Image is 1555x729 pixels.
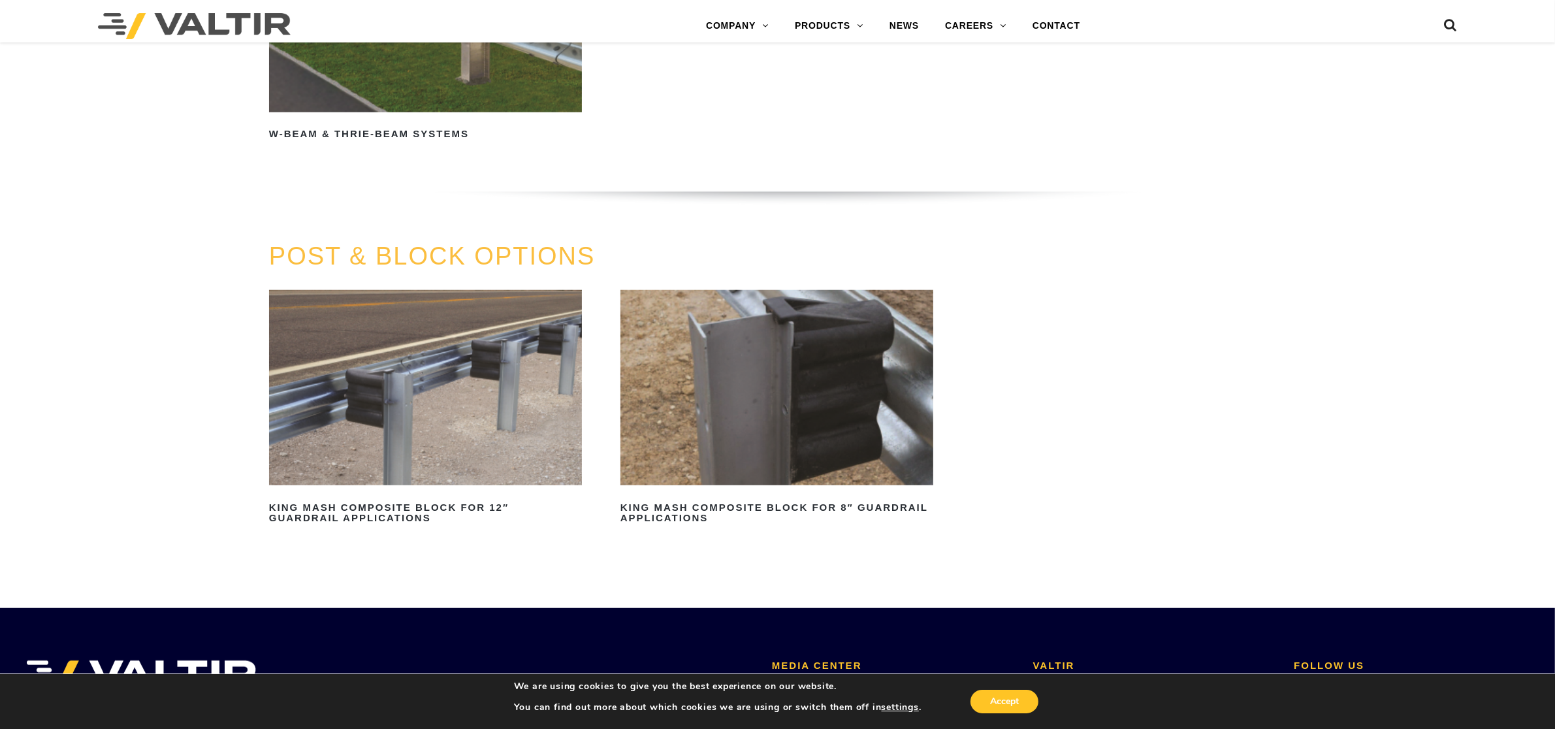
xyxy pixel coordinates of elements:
a: CONTACT [1019,13,1093,39]
a: CAREERS [932,13,1019,39]
h2: King MASH Composite Block for 8″ Guardrail Applications [620,497,933,528]
a: COMPANY [693,13,782,39]
p: We are using cookies to give you the best experience on our website. [514,681,922,692]
a: NEWS [876,13,932,39]
h2: W-Beam & Thrie-Beam Systems [269,124,582,145]
h2: FOLLOW US [1294,660,1535,672]
a: POST & BLOCK OPTIONS [269,242,596,270]
a: PRODUCTS [782,13,876,39]
a: King MASH Composite Block for 12″ Guardrail Applications [269,290,582,528]
h2: MEDIA CENTER [772,660,1014,672]
img: VALTIR [20,660,257,693]
h2: King MASH Composite Block for 12″ Guardrail Applications [269,497,582,528]
button: Accept [970,690,1038,713]
a: King MASH Composite Block for 8″ Guardrail Applications [620,290,933,528]
p: You can find out more about which cookies we are using or switch them off in . [514,702,922,713]
button: settings [882,702,919,713]
img: Valtir [98,13,291,39]
h2: VALTIR [1033,660,1275,672]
